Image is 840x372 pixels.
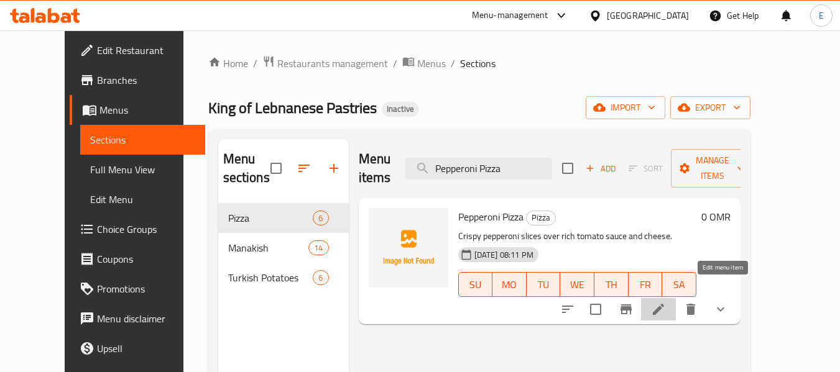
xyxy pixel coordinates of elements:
[208,55,750,71] nav: breadcrumb
[526,211,556,225] div: Pizza
[70,274,205,304] a: Promotions
[451,56,455,71] li: /
[319,153,349,183] button: Add section
[97,222,195,237] span: Choice Groups
[369,208,448,288] img: Pepperoni Pizza
[313,212,328,224] span: 6
[228,211,313,225] span: Pizza
[70,304,205,333] a: Menu disclaimer
[70,244,205,274] a: Coupons
[667,276,691,294] span: SA
[713,302,728,317] svg: Show Choices
[607,9,689,22] div: [GEOGRAPHIC_DATA]
[560,272,594,297] button: WE
[472,8,548,23] div: Menu-management
[706,294,736,324] button: show more
[90,162,195,177] span: Full Menu View
[208,56,248,71] a: Home
[70,95,205,125] a: Menus
[382,102,419,117] div: Inactive
[681,153,744,184] span: Manage items
[97,73,195,88] span: Branches
[218,263,349,293] div: Turkish Potatoes6
[218,198,349,297] nav: Menu sections
[581,159,621,178] button: Add
[80,155,205,184] a: Full Menu View
[527,211,555,225] span: Pizza
[417,56,446,71] span: Menus
[671,149,754,188] button: Manage items
[464,276,488,294] span: SU
[629,272,663,297] button: FR
[460,56,496,71] span: Sections
[70,65,205,95] a: Branches
[492,272,527,297] button: MO
[263,155,289,181] span: Select all sections
[70,214,205,244] a: Choice Groups
[405,158,552,179] input: search
[393,56,397,71] li: /
[80,184,205,214] a: Edit Menu
[289,153,319,183] span: Sort sections
[309,242,328,254] span: 14
[308,240,328,255] div: items
[402,55,446,71] a: Menus
[80,125,205,155] a: Sections
[208,94,377,122] span: King of Lebnanese Pastries
[670,96,750,119] button: export
[662,272,696,297] button: SA
[701,208,731,225] h6: 0 OMR
[676,294,706,324] button: delete
[313,270,328,285] div: items
[586,96,665,119] button: import
[581,159,621,178] span: Add item
[218,203,349,233] div: Pizza6
[599,276,624,294] span: TH
[218,233,349,263] div: Manakish14
[97,252,195,266] span: Coupons
[565,276,589,294] span: WE
[611,294,641,324] button: Branch-specific-item
[382,104,419,114] span: Inactive
[583,296,609,322] span: Select to update
[555,155,581,181] span: Select section
[532,276,556,294] span: TU
[458,229,696,244] p: Crispy pepperoni slices over rich tomato sauce and cheese.
[458,207,524,226] span: Pepperoni Pizza
[313,211,328,225] div: items
[253,56,257,71] li: /
[97,341,195,356] span: Upsell
[228,240,309,255] span: Manakish
[262,55,388,71] a: Restaurants management
[819,9,824,22] span: E
[680,100,741,116] span: export
[584,161,617,176] span: Add
[553,294,583,324] button: sort-choices
[277,56,388,71] span: Restaurants management
[223,150,270,187] h2: Menu sections
[469,249,538,261] span: [DATE] 08:11 PM
[594,272,629,297] button: TH
[527,272,561,297] button: TU
[228,270,313,285] span: Turkish Potatoes
[70,333,205,363] a: Upsell
[97,311,195,326] span: Menu disclaimer
[621,159,671,178] span: Select section first
[90,132,195,147] span: Sections
[90,192,195,207] span: Edit Menu
[97,281,195,296] span: Promotions
[497,276,522,294] span: MO
[313,272,328,284] span: 6
[458,272,493,297] button: SU
[596,100,655,116] span: import
[97,43,195,58] span: Edit Restaurant
[634,276,658,294] span: FR
[359,150,391,187] h2: Menu items
[99,102,195,117] span: Menus
[70,35,205,65] a: Edit Restaurant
